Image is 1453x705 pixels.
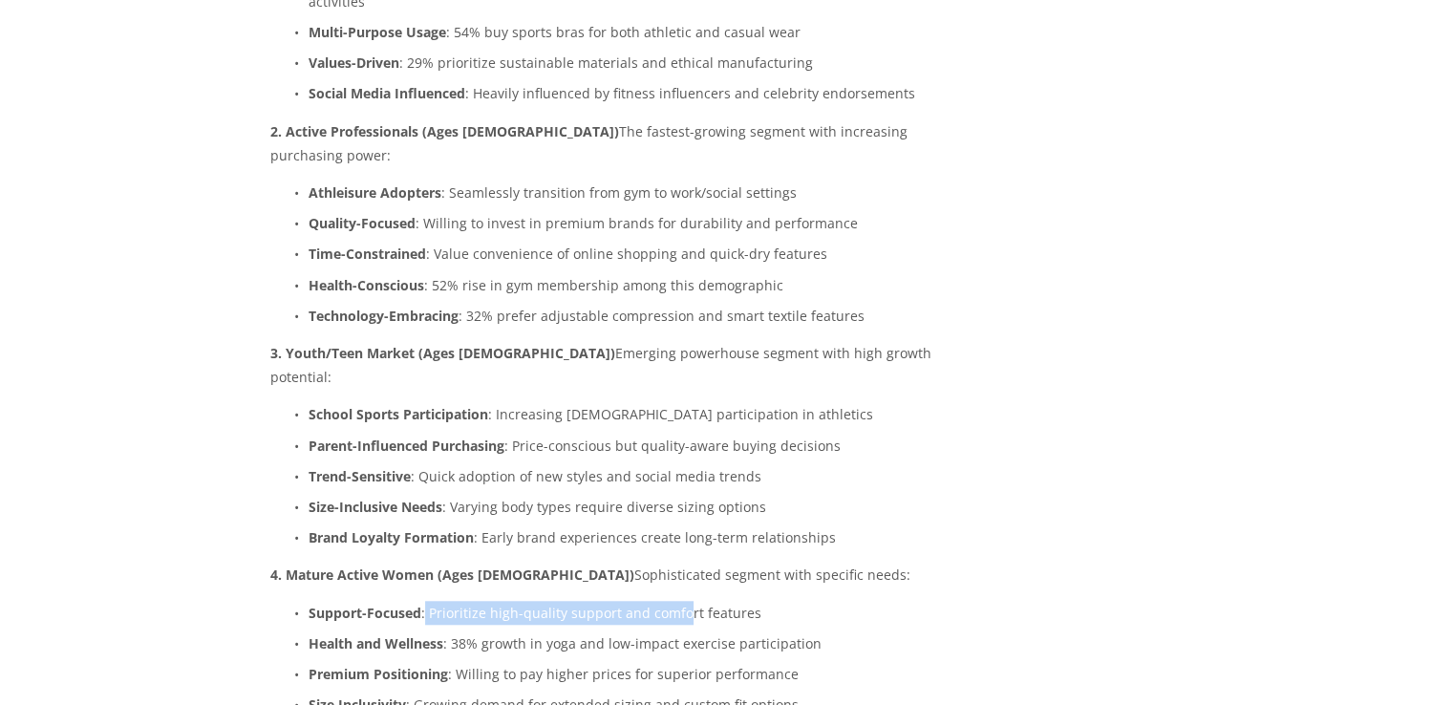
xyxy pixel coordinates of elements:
strong: Time-Constrained [309,245,426,263]
strong: Health-Conscious [309,276,424,294]
p: : Early brand experiences create long-term relationships [309,525,940,549]
strong: Brand Loyalty Formation [309,528,474,546]
p: : Price-conscious but quality-aware buying decisions [309,434,940,458]
p: Sophisticated segment with specific needs: [270,563,940,587]
strong: Trend-Sensitive [309,467,411,485]
strong: School Sports Participation [309,405,488,423]
strong: Technology-Embracing [309,307,459,325]
p: : 54% buy sports bras for both athletic and casual wear [309,20,940,44]
p: : Value convenience of online shopping and quick-dry features [309,242,940,266]
p: : 52% rise in gym membership among this demographic [309,273,940,297]
strong: Multi-Purpose Usage [309,23,446,41]
strong: Support-Focused [309,604,421,622]
strong: Parent-Influenced Purchasing [309,437,504,455]
strong: 3. Youth/Teen Market (Ages [DEMOGRAPHIC_DATA]) [270,344,615,362]
p: : Seamlessly transition from gym to work/social settings [309,181,940,204]
p: : 32% prefer adjustable compression and smart textile features [309,304,940,328]
strong: Social Media Influenced [309,84,465,102]
strong: 4. Mature Active Women (Ages [DEMOGRAPHIC_DATA]) [270,566,634,584]
p: : Willing to invest in premium brands for durability and performance [309,211,940,235]
strong: Quality-Focused [309,214,416,232]
p: : Prioritize high-quality support and comfort features [309,601,940,625]
p: : Quick adoption of new styles and social media trends [309,464,940,488]
strong: Values-Driven [309,53,399,72]
p: : Varying body types require diverse sizing options [309,495,940,519]
strong: Health and Wellness [309,634,443,652]
strong: Athleisure Adopters [309,183,441,202]
p: : 29% prioritize sustainable materials and ethical manufacturing [309,51,940,75]
strong: Premium Positioning [309,665,448,683]
p: : 38% growth in yoga and low-impact exercise participation [309,631,940,655]
p: : Increasing [DEMOGRAPHIC_DATA] participation in athletics [309,402,940,426]
p: The fastest-growing segment with increasing purchasing power: [270,119,940,167]
p: Emerging powerhouse segment with high growth potential: [270,341,940,389]
strong: 2. Active Professionals (Ages [DEMOGRAPHIC_DATA]) [270,122,619,140]
p: : Willing to pay higher prices for superior performance [309,662,940,686]
p: : Heavily influenced by fitness influencers and celebrity endorsements [309,81,940,105]
strong: Size-Inclusive Needs [309,498,442,516]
